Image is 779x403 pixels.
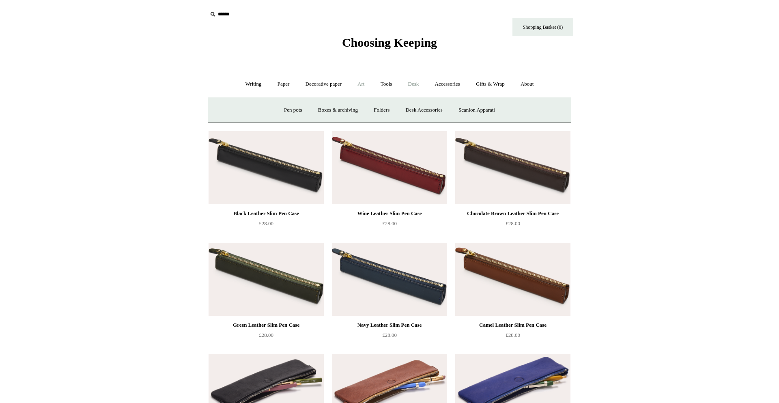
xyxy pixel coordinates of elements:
span: £28.00 [506,332,520,338]
a: Accessories [428,73,467,95]
a: Desk Accessories [398,99,450,121]
a: Black Leather Slim Pen Case Black Leather Slim Pen Case [209,131,324,204]
a: Camel Leather Slim Pen Case £28.00 [455,320,570,353]
img: Camel Leather Slim Pen Case [455,243,570,316]
div: Chocolate Brown Leather Slim Pen Case [457,209,568,218]
span: £28.00 [506,220,520,226]
div: Black Leather Slim Pen Case [211,209,322,218]
a: Navy Leather Slim Pen Case Navy Leather Slim Pen Case [332,243,447,316]
img: Navy Leather Slim Pen Case [332,243,447,316]
div: Camel Leather Slim Pen Case [457,320,568,330]
a: Chocolate Brown Leather Slim Pen Case £28.00 [455,209,570,242]
span: £28.00 [259,220,273,226]
a: Decorative paper [298,73,349,95]
a: Pen pots [277,99,309,121]
span: Choosing Keeping [342,36,437,49]
a: Tools [373,73,400,95]
a: Wine Leather Slim Pen Case Wine Leather Slim Pen Case [332,131,447,204]
a: Boxes & archiving [311,99,365,121]
a: Gifts & Wrap [469,73,512,95]
div: Wine Leather Slim Pen Case [334,209,445,218]
img: Green Leather Slim Pen Case [209,243,324,316]
span: £28.00 [382,332,397,338]
a: Folders [366,99,397,121]
img: Wine Leather Slim Pen Case [332,131,447,204]
img: Black Leather Slim Pen Case [209,131,324,204]
div: Navy Leather Slim Pen Case [334,320,445,330]
a: Paper [270,73,297,95]
a: Choosing Keeping [342,42,437,48]
a: Navy Leather Slim Pen Case £28.00 [332,320,447,353]
img: Chocolate Brown Leather Slim Pen Case [455,131,570,204]
a: Green Leather Slim Pen Case Green Leather Slim Pen Case [209,243,324,316]
a: Chocolate Brown Leather Slim Pen Case Chocolate Brown Leather Slim Pen Case [455,131,570,204]
div: Green Leather Slim Pen Case [211,320,322,330]
a: Green Leather Slim Pen Case £28.00 [209,320,324,353]
span: £28.00 [382,220,397,226]
a: Wine Leather Slim Pen Case £28.00 [332,209,447,242]
a: Shopping Basket (0) [512,18,573,36]
a: About [513,73,541,95]
a: Black Leather Slim Pen Case £28.00 [209,209,324,242]
a: Art [350,73,372,95]
a: Writing [238,73,269,95]
a: Scanlon Apparati [451,99,502,121]
a: Desk [401,73,426,95]
a: Camel Leather Slim Pen Case Camel Leather Slim Pen Case [455,243,570,316]
span: £28.00 [259,332,273,338]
